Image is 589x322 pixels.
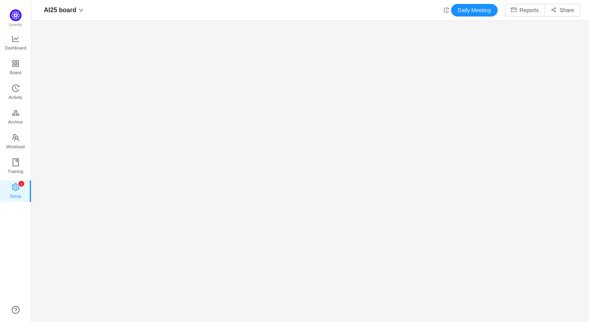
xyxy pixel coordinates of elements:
[5,40,26,56] span: Dashboard
[12,134,20,150] a: Workload
[545,4,580,16] button: icon: share-altShare
[79,8,83,13] i: icon: down
[10,188,21,204] span: Setup
[12,158,20,166] i: icon: book
[12,184,20,199] a: icon: settingSetup
[12,134,20,142] i: icon: team
[12,84,20,92] i: icon: history
[505,4,545,16] button: icon: mailReports
[10,9,22,21] img: Quantify
[12,35,20,51] a: Dashboard
[44,4,76,16] span: AI25 board
[9,89,22,105] span: Activity
[12,159,20,175] a: Training
[12,60,20,67] i: icon: appstore
[10,65,22,80] span: Board
[9,23,22,27] span: Quantify
[12,306,20,314] a: icon: question-circle
[20,181,22,187] p: 1
[12,35,20,43] i: icon: line-chart
[12,109,20,117] i: icon: gold
[6,139,25,155] span: Workload
[444,7,449,13] i: icon: history
[12,85,20,100] a: Activity
[8,114,23,130] span: Archive
[12,109,20,125] a: Archive
[12,60,20,76] a: Board
[451,4,498,16] button: Daily Meeting
[7,164,23,179] span: Training
[12,183,20,191] i: icon: setting
[18,181,24,187] sup: 1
